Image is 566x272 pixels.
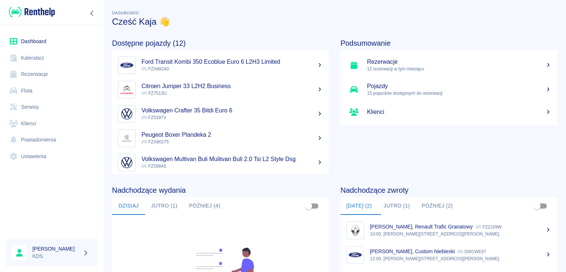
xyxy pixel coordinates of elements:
h4: Podsumowanie [340,39,557,48]
h5: Volkswagen Multivan Buli Mulitvan Buli 2.0 Tsi L2 Style Dsg [141,156,323,163]
h5: Klienci [367,108,551,116]
img: Image [120,131,134,145]
button: Zwiń nawigację [87,8,98,18]
a: Dashboard [6,33,98,50]
img: Image [120,107,134,121]
a: Rezerwacje12 rezerwacji w tym miesiącu [340,53,557,77]
a: Ustawienia [6,148,98,165]
button: [DATE] (2) [340,197,378,215]
a: Serwisy [6,99,98,115]
a: Image[PERSON_NAME], Renault Trafic Granatowy FZ2109W10:00, [PERSON_NAME][STREET_ADDRESS][PERSON_N... [340,218,557,243]
span: FZ5984S [141,164,166,169]
img: Renthelp logo [9,6,55,18]
img: Image [120,156,134,170]
h4: Nadchodzące wydania [112,186,329,195]
span: FZA90275 [141,139,169,144]
p: [PERSON_NAME], Custom Niebieski [370,248,455,254]
a: ImageVolkswagen Crafter 35 Bitdi Euro 6 FZ5397V [112,102,329,126]
h5: Peugeot Boxer Plandeka 2 [141,131,323,139]
p: 10:00, [PERSON_NAME][STREET_ADDRESS][PERSON_NAME] [370,231,551,237]
span: FZ7513U [141,91,167,96]
h5: Volkswagen Crafter 35 Bitdi Euro 6 [141,107,323,114]
p: DW1WE67 [458,249,486,254]
span: Dashboard [112,11,139,15]
h5: Pojazdy [367,83,551,90]
h5: Citroen Jumper 33 L2H2 Business [141,83,323,90]
a: Flota [6,83,98,99]
a: ImageVolkswagen Multivan Buli Mulitvan Buli 2.0 Tsi L2 Style Dsg FZ5984S [112,150,329,175]
h3: Cześć Kaja 👋 [112,17,557,27]
h5: Ford Transit Kombi 350 Ecoblue Euro 6 L2H3 Limited [141,58,323,66]
button: Dzisiaj [112,197,145,215]
a: Kalendarz [6,50,98,66]
span: Pokaż przypisane tylko do mnie [530,199,544,213]
h4: Nadchodzące zwroty [340,186,557,195]
a: ImagePeugeot Boxer Plandeka 2 FZA90275 [112,126,329,150]
p: 15 pojazdów dostępnych do rezerwacji [367,90,551,97]
span: FZA88240 [141,66,169,72]
img: Image [120,83,134,97]
p: [PERSON_NAME], Renault Trafic Granatowy [370,224,473,230]
a: Klienci [340,102,557,122]
button: Później (4) [183,197,226,215]
h5: Rezerwacje [367,58,551,66]
p: 12 rezerwacji w tym miesiącu [367,66,551,72]
a: Renthelp logo [6,6,55,18]
h4: Dostępne pojazdy (12) [112,39,329,48]
img: Image [348,223,362,237]
button: Jutro (1) [145,197,183,215]
a: ImageFord Transit Kombi 350 Ecoblue Euro 6 L2H3 Limited FZA88240 [112,53,329,77]
span: FZ5397V [141,115,166,120]
p: FZ2109W [476,224,502,230]
a: ImageCitroen Jumper 33 L2H2 Business FZ7513U [112,77,329,102]
button: Jutro (1) [378,197,416,215]
button: Później (2) [416,197,459,215]
a: Image[PERSON_NAME], Custom Niebieski DW1WE6712:00, [PERSON_NAME][STREET_ADDRESS][PERSON_NAME] [340,243,557,267]
img: Image [120,58,134,72]
p: 12:00, [PERSON_NAME][STREET_ADDRESS][PERSON_NAME] [370,255,551,262]
a: Rezerwacje [6,66,98,83]
span: Pokaż przypisane tylko do mnie [301,199,315,213]
a: Klienci [6,115,98,132]
h6: [PERSON_NAME] [32,245,80,252]
a: Powiadomienia [6,132,98,148]
img: Image [348,248,362,262]
p: KDS [32,252,80,260]
a: Pojazdy15 pojazdów dostępnych do rezerwacji [340,77,557,102]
